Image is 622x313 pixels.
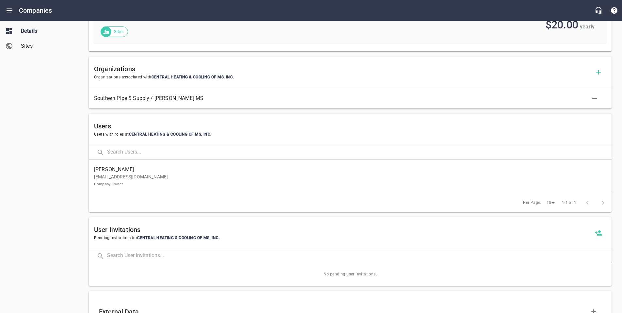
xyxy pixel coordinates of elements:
span: Pending invitations for [94,235,591,241]
div: Sites [101,26,128,37]
span: Per Page: [523,200,541,206]
p: [EMAIL_ADDRESS][DOMAIN_NAME] [94,173,601,187]
button: Open drawer [2,3,17,18]
button: Support Portal [606,3,622,18]
span: CENTRAL HEATING & COOLING OF MS, INC . [129,132,212,137]
div: 10 [544,199,557,207]
input: Search Users... [107,145,612,159]
small: Company Owner [94,182,123,186]
a: [PERSON_NAME][EMAIL_ADDRESS][DOMAIN_NAME]Company Owner [89,162,612,191]
h6: Users [94,121,606,131]
span: Details [21,27,71,35]
span: CENTRAL HEATING & COOLING OF MS, INC . [137,236,220,240]
button: Add Organization [591,64,606,80]
input: Search User Invitations... [107,249,612,263]
span: Sites [21,42,71,50]
span: [PERSON_NAME] [94,166,601,173]
span: Users with roles at [94,131,606,138]
span: Sites [110,28,128,35]
h6: Companies [19,5,52,16]
h6: User Invitations [94,224,591,235]
span: Southern Pipe & Supply / [PERSON_NAME] MS [94,94,596,102]
span: 1-1 of 1 [562,200,576,206]
span: No pending user invitations. [89,263,612,286]
button: Live Chat [591,3,606,18]
a: Invite a new user to CENTRAL HEATING & COOLING OF MS, INC [591,225,606,241]
h6: Organizations [94,64,591,74]
button: Delete Association [587,91,602,106]
span: CENTRAL HEATING & COOLING OF MS, INC . [152,75,234,79]
span: $20.00 [546,19,578,31]
span: Organizations associated with [94,74,591,81]
span: yearly [580,24,595,30]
